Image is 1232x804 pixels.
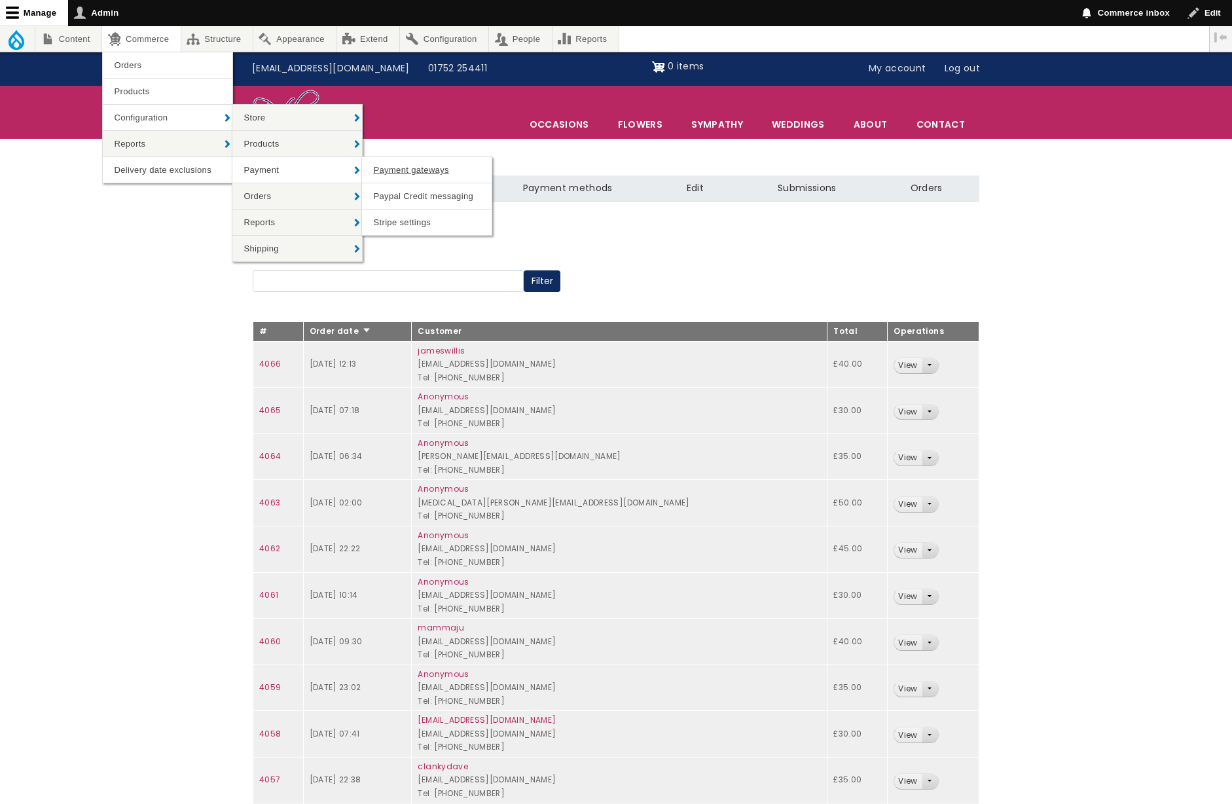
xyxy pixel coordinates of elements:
a: Products [232,131,362,156]
a: Sympathy [678,111,757,138]
nav: Tabs [243,175,989,202]
time: [DATE] 23:02 [310,682,361,693]
th: Operations [888,322,979,342]
a: View [894,774,921,789]
td: [EMAIL_ADDRESS][DOMAIN_NAME] Tel: [PHONE_NUMBER] [412,665,827,711]
th: Customer [412,322,827,342]
td: £35.00 [827,757,888,803]
span: Occasions [516,111,603,138]
img: Home [253,89,320,135]
a: 4063 [259,497,280,508]
a: mammaju [418,622,463,633]
time: [DATE] 07:18 [310,405,360,416]
a: Structure [181,26,253,52]
a: Shopping cart 0 items [652,56,704,77]
td: [EMAIL_ADDRESS][DOMAIN_NAME] Tel: [PHONE_NUMBER] [412,711,827,758]
a: Log out [935,56,989,81]
th: # [253,322,304,342]
a: Commerce [102,26,180,52]
a: Appearance [253,26,336,52]
a: View [894,543,921,558]
time: [DATE] 06:34 [310,450,363,462]
a: Flowers [604,111,676,138]
td: £45.00 [827,526,888,572]
a: View [894,635,921,650]
a: Anonymous [418,437,469,448]
h3: Recent Orders [253,211,979,236]
a: Submissions [740,175,873,202]
a: [EMAIL_ADDRESS][DOMAIN_NAME] [418,714,556,725]
td: £30.00 [827,388,888,434]
a: Paypal Credit messaging [362,183,492,209]
a: Orders [232,183,362,209]
a: Extend [336,26,399,52]
a: Payment [232,157,362,183]
td: [EMAIL_ADDRESS][DOMAIN_NAME] Tel: [PHONE_NUMBER] [412,572,827,619]
a: Stripe settings [362,210,492,235]
a: Contact [903,111,979,138]
a: Anonymous [418,483,469,494]
td: £35.00 [827,433,888,480]
a: Delivery date exclusions [103,157,232,183]
td: £40.00 [827,341,888,388]
a: View [894,727,921,742]
a: 4066 [259,358,281,369]
td: [EMAIL_ADDRESS][DOMAIN_NAME] Tel: [PHONE_NUMBER] [412,526,827,572]
a: [EMAIL_ADDRESS][DOMAIN_NAME] [243,56,419,81]
a: Payment gateways [362,157,492,183]
td: [PERSON_NAME][EMAIL_ADDRESS][DOMAIN_NAME] Tel: [PHONE_NUMBER] [412,433,827,480]
a: Edit [649,175,740,202]
td: [EMAIL_ADDRESS][DOMAIN_NAME] Tel: [PHONE_NUMBER] [412,341,827,388]
a: Reports [553,26,619,52]
td: £30.00 [827,711,888,758]
td: £40.00 [827,619,888,665]
th: Total [827,322,888,342]
a: 4061 [259,589,278,600]
a: Anonymous [418,576,469,587]
td: [EMAIL_ADDRESS][DOMAIN_NAME] Tel: [PHONE_NUMBER] [412,757,827,803]
span: 0 items [668,60,704,73]
a: View [894,358,921,373]
a: Reports [103,131,232,156]
td: £30.00 [827,572,888,619]
a: Order date [310,325,372,337]
a: About [840,111,901,138]
td: £50.00 [827,480,888,526]
a: 4059 [259,682,281,693]
a: 4062 [259,543,280,554]
a: Anonymous [418,668,469,680]
a: Reports [232,210,362,235]
a: Content [35,26,101,52]
a: 4057 [259,774,280,785]
button: Filter [524,270,560,293]
a: Payment methods [486,175,649,202]
a: Configuration [103,105,232,130]
a: Anonymous [418,530,469,541]
td: £35.00 [827,665,888,711]
td: [MEDICAL_DATA][PERSON_NAME][EMAIL_ADDRESS][DOMAIN_NAME] Tel: [PHONE_NUMBER] [412,480,827,526]
time: [DATE] 02:00 [310,497,363,508]
a: View [894,589,921,604]
td: [EMAIL_ADDRESS][DOMAIN_NAME] Tel: [PHONE_NUMBER] [412,619,827,665]
a: 01752 254411 [419,56,496,81]
a: Configuration [400,26,488,52]
a: 4060 [259,636,281,647]
span: Weddings [758,111,839,138]
a: Anonymous [418,391,469,402]
time: [DATE] 07:41 [310,728,360,739]
a: Products [103,79,232,104]
a: Shipping [232,236,362,261]
a: 4058 [259,728,281,739]
time: [DATE] 12:13 [310,358,357,369]
a: View [894,405,921,420]
a: View [894,450,921,466]
a: My account [860,56,935,81]
time: [DATE] 09:30 [310,636,363,647]
time: [DATE] 22:22 [310,543,361,554]
a: View [894,682,921,697]
a: 4065 [259,405,281,416]
a: View [894,497,921,512]
a: Orders [103,52,232,78]
time: [DATE] 22:38 [310,774,361,785]
a: jameswillis [418,345,465,356]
